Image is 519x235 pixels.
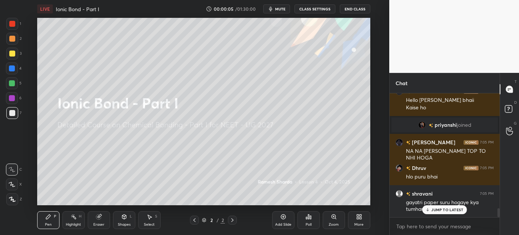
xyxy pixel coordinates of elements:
[418,121,426,129] img: 7006d4c7669e48eb9e942bfc7f5ac3dc.jpg
[6,92,22,104] div: 6
[396,190,403,197] img: default.png
[6,77,22,89] div: 5
[306,223,312,226] div: Poll
[464,166,478,170] img: iconic-dark.1390631f.png
[480,166,494,170] div: 7:05 PM
[294,4,335,13] button: CLASS SETTINGS
[340,4,370,13] button: End Class
[37,4,53,13] div: LIVE
[390,73,413,93] p: Chat
[406,192,410,196] img: no-rating-badge.077c3623.svg
[464,140,478,145] img: iconic-dark.1390631f.png
[429,123,433,128] img: no-rating-badge.077c3623.svg
[410,190,433,197] h6: shravani
[406,104,494,112] div: Kaise ho
[54,215,56,218] div: P
[6,193,22,205] div: Z
[263,4,290,13] button: mute
[514,100,517,105] p: D
[6,178,22,190] div: X
[457,122,471,128] span: joined
[6,48,22,59] div: 3
[275,6,286,12] span: mute
[480,191,494,196] div: 7:05 PM
[431,207,463,212] p: JUMP TO LATEST
[66,223,81,226] div: Highlight
[79,215,81,218] div: H
[396,139,403,146] img: 34859b3c06384f42a9f0498ed420d668.jpg
[410,164,426,172] h6: Dhruv
[118,223,130,226] div: Shapes
[406,199,494,213] div: gayatri paper suru hogaye kya tumhare
[217,218,219,222] div: /
[406,148,494,162] div: NA NA [PERSON_NAME] TOP TO NHI HOGA
[406,141,410,145] img: no-rating-badge.077c3623.svg
[130,215,132,218] div: L
[93,223,104,226] div: Eraser
[6,62,22,74] div: 4
[208,218,215,222] div: 2
[56,6,99,13] h4: Ionic Bond - Part I
[480,140,494,145] div: 7:05 PM
[410,138,455,146] h6: [PERSON_NAME]
[406,173,494,181] div: hlo puru bhai
[435,122,457,128] span: priyanshi
[155,215,157,218] div: S
[406,166,410,170] img: no-rating-badge.077c3623.svg
[144,223,155,226] div: Select
[220,217,225,223] div: 2
[45,223,52,226] div: Pen
[515,79,517,84] p: T
[390,93,500,217] div: grid
[514,120,517,126] p: G
[6,164,22,176] div: C
[6,33,22,45] div: 2
[275,223,291,226] div: Add Slide
[406,97,494,104] div: Hello [PERSON_NAME] bhaii
[396,164,403,172] img: 785de096a2264e608acc18dcbc4bf188.jpg
[354,223,364,226] div: More
[6,107,22,119] div: 7
[6,18,21,30] div: 1
[329,223,339,226] div: Zoom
